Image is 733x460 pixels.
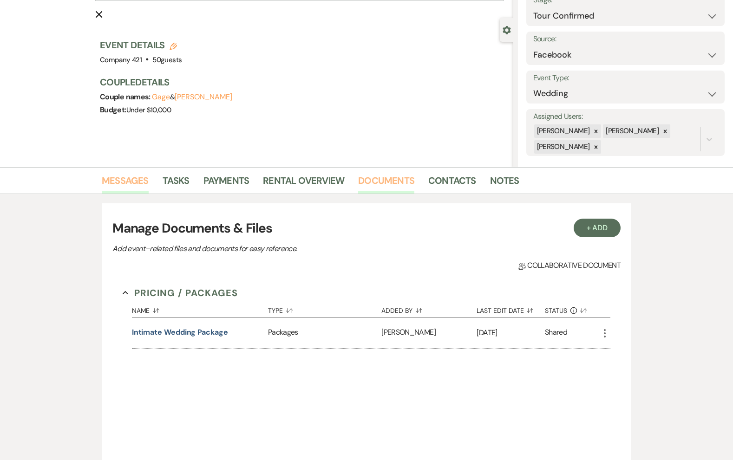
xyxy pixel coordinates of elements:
p: [DATE] [477,327,545,339]
h3: Manage Documents & Files [112,219,621,238]
span: Couple names: [100,92,152,102]
button: Type [268,300,381,317]
div: Packages [268,318,381,348]
button: Intimate Wedding Package [132,327,228,338]
button: + Add [574,219,621,237]
a: Rental Overview [263,173,344,194]
button: Gage [152,93,170,101]
span: Company 421 [100,55,142,65]
button: Last Edit Date [477,300,545,317]
div: [PERSON_NAME] [381,318,477,348]
label: Assigned Users: [533,110,718,123]
div: [PERSON_NAME] [534,140,591,154]
button: [PERSON_NAME] [175,93,232,101]
label: Event Type: [533,71,718,85]
span: Budget: [100,105,126,115]
span: Under $10,000 [126,105,171,115]
p: Add event–related files and documents for easy reference. [112,243,438,255]
span: Status [545,307,567,314]
button: Close lead details [503,25,511,34]
h3: Event Details [100,39,182,52]
a: Documents [358,173,414,194]
div: [PERSON_NAME] [534,124,591,138]
div: Shared [545,327,567,339]
button: Added By [381,300,477,317]
label: Source: [533,32,718,46]
a: Notes [490,173,519,194]
span: 50 guests [152,55,182,65]
button: Pricing / Packages [123,286,238,300]
button: Name [132,300,268,317]
div: [PERSON_NAME] [603,124,660,138]
span: & [152,92,232,102]
h3: Couple Details [100,76,504,89]
span: Collaborative document [518,260,621,271]
button: Status [545,300,599,317]
a: Tasks [163,173,190,194]
a: Messages [102,173,149,194]
a: Payments [203,173,249,194]
a: Contacts [428,173,476,194]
